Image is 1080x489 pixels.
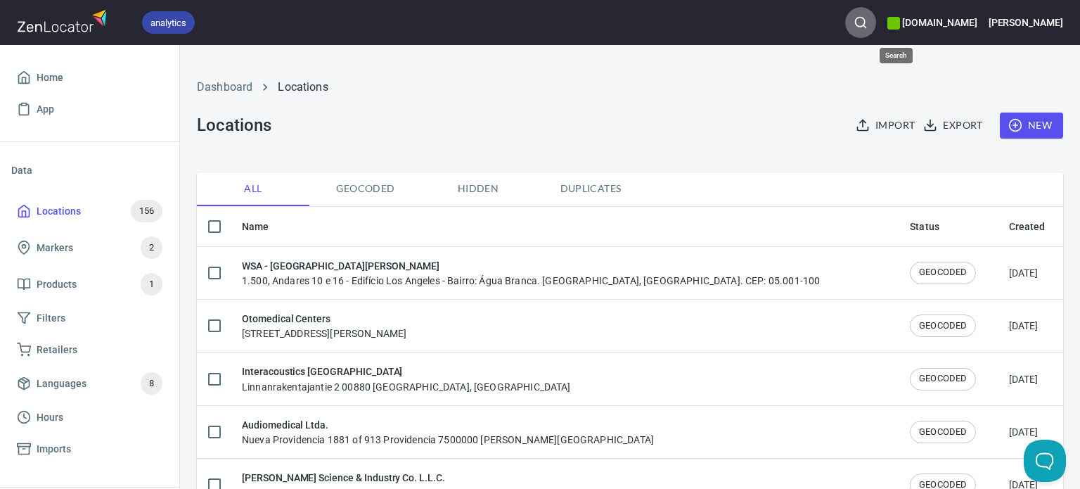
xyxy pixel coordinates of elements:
[197,115,271,135] h3: Locations
[141,277,162,293] span: 1
[37,310,65,327] span: Filters
[911,426,975,439] span: GEOCODED
[242,364,571,379] h6: Interacoustics [GEOGRAPHIC_DATA]
[278,80,328,94] a: Locations
[1009,319,1039,333] div: [DATE]
[242,364,571,393] div: Linnanrakentajantie 2 00880 [GEOGRAPHIC_DATA], [GEOGRAPHIC_DATA]
[1009,372,1039,386] div: [DATE]
[11,193,168,229] a: Locations156
[11,229,168,266] a: Markers2
[11,334,168,366] a: Retailers
[911,266,975,279] span: GEOCODED
[205,180,301,198] span: All
[37,203,81,220] span: Locations
[11,303,168,334] a: Filters
[318,180,413,198] span: Geocoded
[142,15,195,30] span: analytics
[1009,425,1039,439] div: [DATE]
[141,240,162,256] span: 2
[197,80,252,94] a: Dashboard
[242,311,406,341] div: [STREET_ADDRESS][PERSON_NAME]
[926,117,982,134] span: Export
[37,239,73,257] span: Markers
[920,113,988,139] button: Export
[430,180,526,198] span: Hidden
[1009,266,1039,280] div: [DATE]
[37,69,63,87] span: Home
[543,180,638,198] span: Duplicates
[11,365,168,402] a: Languages8
[231,207,899,247] th: Name
[141,376,162,392] span: 8
[11,94,168,125] a: App
[37,101,54,118] span: App
[859,117,915,134] span: Import
[37,276,77,293] span: Products
[11,433,168,465] a: Imports
[37,375,86,393] span: Languages
[11,266,168,303] a: Products1
[242,417,654,447] div: Nueva Providencia 1881 of 913 Providencia 7500000 [PERSON_NAME][GEOGRAPHIC_DATA]
[242,470,503,485] h6: [PERSON_NAME] Science & Industry Co. L.L.C.
[242,258,820,288] div: 1.500, Andares 10 e 16 - Edifício Los Angeles - Bairro: Água Branca. [GEOGRAPHIC_DATA], [GEOGRAPH...
[1000,113,1063,139] button: New
[853,113,920,139] button: Import
[17,6,111,36] img: zenlocator
[1024,440,1066,482] iframe: Help Scout Beacon - Open
[887,15,977,30] h6: [DOMAIN_NAME]
[989,7,1063,38] button: [PERSON_NAME]
[37,341,77,359] span: Retailers
[197,79,1063,96] nav: breadcrumb
[11,62,168,94] a: Home
[242,311,406,326] h6: Otomedical Centers
[11,153,168,187] li: Data
[989,15,1063,30] h6: [PERSON_NAME]
[11,402,168,433] a: Hours
[37,440,71,458] span: Imports
[998,207,1064,247] th: Created
[1011,117,1052,134] span: New
[131,203,162,220] span: 156
[911,319,975,333] span: GEOCODED
[242,417,654,433] h6: Audiomedical Ltda.
[37,409,63,426] span: Hours
[142,11,195,34] div: analytics
[242,258,820,274] h6: WSA - [GEOGRAPHIC_DATA][PERSON_NAME]
[899,207,997,247] th: Status
[911,372,975,386] span: GEOCODED
[887,17,900,30] button: color-6DC700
